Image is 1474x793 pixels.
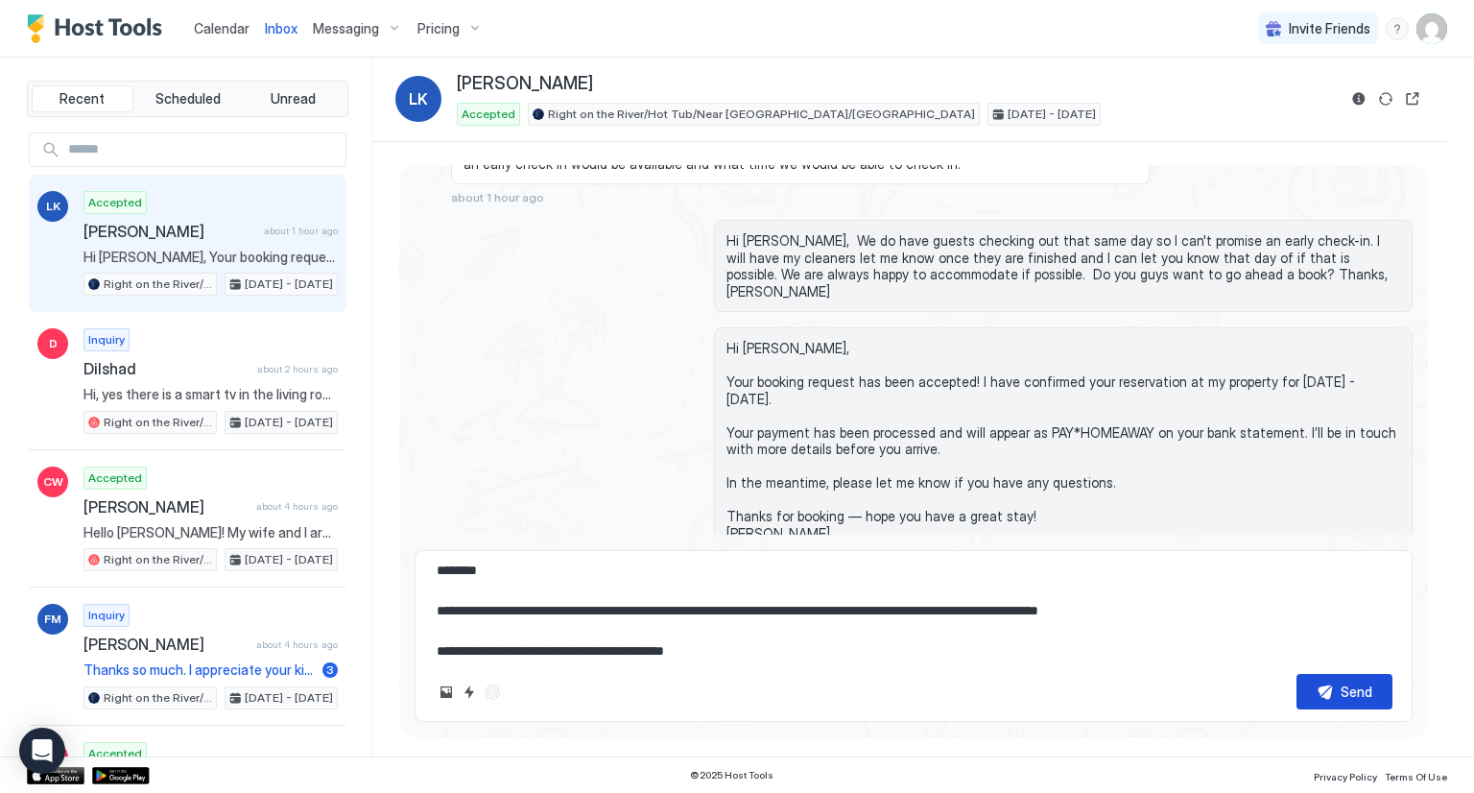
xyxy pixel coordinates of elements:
[59,90,105,108] span: Recent
[1385,771,1447,782] span: Terms Of Use
[83,249,338,266] span: Hi [PERSON_NAME], Your booking request has been accepted! I have confirmed your reservation at my...
[265,20,297,36] span: Inbox
[1374,87,1397,110] button: Sync reservation
[1401,87,1424,110] button: Open reservation
[104,689,212,707] span: Right on the River/Hot Tub/Near [GEOGRAPHIC_DATA]/[GEOGRAPHIC_DATA]
[245,276,333,293] span: [DATE] - [DATE]
[271,90,316,108] span: Unread
[1347,87,1370,110] button: Reservation information
[27,14,171,43] a: Host Tools Logo
[1296,674,1392,709] button: Send
[49,335,58,352] span: D
[417,20,460,37] span: Pricing
[88,469,142,487] span: Accepted
[1289,20,1370,37] span: Invite Friends
[726,232,1400,300] span: Hi [PERSON_NAME], We do have guests checking out that same day so I can't promise an early check-...
[60,133,345,166] input: Input Field
[27,767,84,784] a: App Store
[83,524,338,541] span: Hello [PERSON_NAME]! My wife and I are going up there from [GEOGRAPHIC_DATA], [GEOGRAPHIC_DATA], ...
[88,331,125,348] span: Inquiry
[690,769,773,781] span: © 2025 Host Tools
[256,638,338,651] span: about 4 hours ago
[245,414,333,431] span: [DATE] - [DATE]
[46,198,60,215] span: LK
[435,681,458,704] button: Upload image
[88,745,142,762] span: Accepted
[1386,17,1409,40] div: menu
[155,90,221,108] span: Scheduled
[104,414,212,431] span: Right on the River/Hot Tub/Near [GEOGRAPHIC_DATA]/[GEOGRAPHIC_DATA]
[27,81,348,117] div: tab-group
[104,276,212,293] span: Right on the River/Hot Tub/Near [GEOGRAPHIC_DATA]/[GEOGRAPHIC_DATA]
[451,190,544,204] span: about 1 hour ago
[88,194,142,211] span: Accepted
[409,87,428,110] span: LK
[83,386,338,403] span: Hi, yes there is a smart tv in the living room and downstairs bedroom.
[1008,106,1096,123] span: [DATE] - [DATE]
[32,85,133,112] button: Recent
[19,728,65,774] div: Open Intercom Messenger
[264,225,338,237] span: about 1 hour ago
[88,607,125,624] span: Inquiry
[242,85,344,112] button: Unread
[83,661,315,679] span: Thanks so much. I appreciate your kindness. I'll share w my travel buddy.
[548,106,975,123] span: Right on the River/Hot Tub/Near [GEOGRAPHIC_DATA]/[GEOGRAPHIC_DATA]
[726,340,1400,541] span: Hi [PERSON_NAME], Your booking request has been accepted! I have confirmed your reservation at my...
[458,681,481,704] button: Quick reply
[83,635,249,654] span: [PERSON_NAME]
[1341,682,1372,702] div: Send
[104,551,212,568] span: Right on the River/Hot Tub/Near [GEOGRAPHIC_DATA]/[GEOGRAPHIC_DATA]
[256,500,338,513] span: about 4 hours ago
[44,611,61,628] span: FM
[83,497,249,517] span: [PERSON_NAME]
[257,363,338,375] span: about 2 hours ago
[83,359,250,378] span: Dilshad
[1416,13,1447,44] div: User profile
[1314,771,1377,782] span: Privacy Policy
[92,767,150,784] a: Google Play Store
[265,18,297,38] a: Inbox
[313,20,379,37] span: Messaging
[43,473,63,491] span: CW
[245,551,333,568] span: [DATE] - [DATE]
[457,73,593,95] span: [PERSON_NAME]
[1314,765,1377,785] a: Privacy Policy
[194,18,250,38] a: Calendar
[1385,765,1447,785] a: Terms Of Use
[245,689,333,707] span: [DATE] - [DATE]
[83,222,256,241] span: [PERSON_NAME]
[194,20,250,36] span: Calendar
[462,106,515,123] span: Accepted
[326,662,334,677] span: 3
[137,85,239,112] button: Scheduled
